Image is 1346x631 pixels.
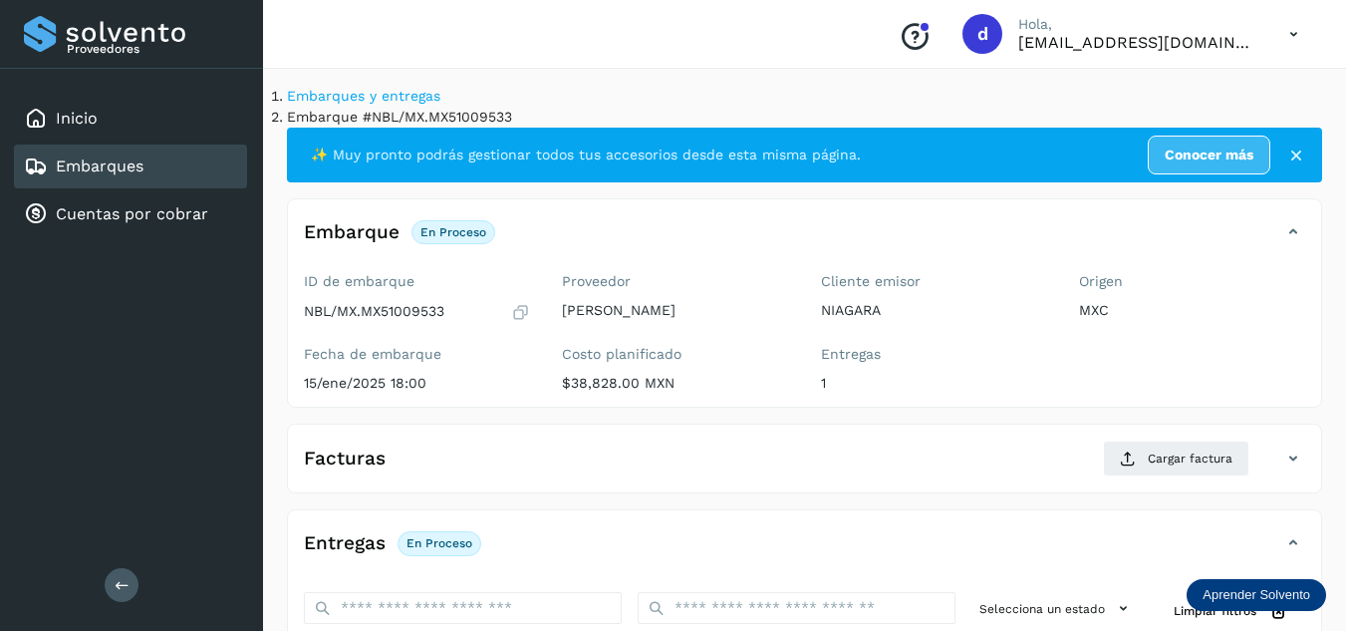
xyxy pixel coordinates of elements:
p: [PERSON_NAME] [562,302,788,319]
span: Embarque #NBL/MX.MX51009533 [287,109,512,125]
div: FacturasCargar factura [288,441,1321,492]
p: MXC [1079,302,1305,319]
button: Limpiar filtros [1158,592,1305,629]
p: En proceso [406,536,472,550]
nav: breadcrumb [287,86,1322,128]
div: Aprender Solvento [1187,579,1326,611]
label: Costo planificado [562,346,788,363]
button: Selecciona un estado [971,592,1142,625]
p: 15/ene/2025 18:00 [304,375,530,392]
p: Hola, [1018,16,1257,33]
p: Proveedores [67,42,239,56]
div: EntregasEn proceso [288,526,1321,576]
p: NIAGARA [821,302,1047,319]
label: Cliente emisor [821,273,1047,290]
div: EmbarqueEn proceso [288,215,1321,265]
h4: Facturas [304,448,386,471]
label: ID de embarque [304,273,530,290]
a: Inicio [56,109,98,128]
a: Conocer más [1148,136,1270,174]
a: Embarques [56,157,143,175]
span: Cargar factura [1148,450,1232,468]
label: Fecha de embarque [304,346,530,363]
a: Embarques y entregas [287,88,440,104]
button: Cargar factura [1103,441,1249,476]
span: ✨ Muy pronto podrás gestionar todos tus accesorios desde esta misma página. [311,145,861,165]
span: Limpiar filtros [1174,602,1256,620]
label: Origen [1079,273,1305,290]
a: Cuentas por cobrar [56,204,208,223]
h4: Entregas [304,532,386,555]
div: Embarques [14,145,247,188]
p: Aprender Solvento [1203,587,1310,603]
div: Inicio [14,97,247,141]
p: $38,828.00 MXN [562,375,788,392]
h4: Embarque [304,221,400,244]
p: 1 [821,375,1047,392]
p: daniel3129@outlook.com [1018,33,1257,52]
p: En proceso [420,225,486,239]
label: Proveedor [562,273,788,290]
p: NBL/MX.MX51009533 [304,303,444,320]
div: Cuentas por cobrar [14,192,247,236]
label: Entregas [821,346,1047,363]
